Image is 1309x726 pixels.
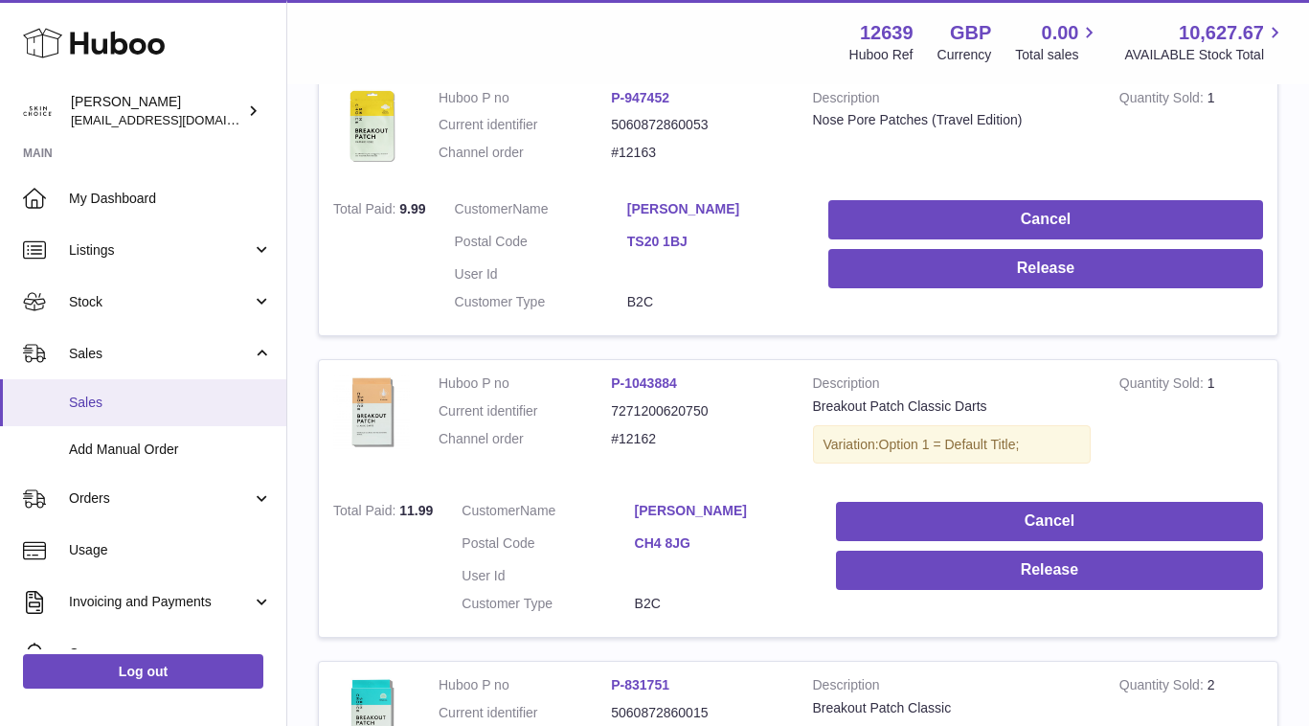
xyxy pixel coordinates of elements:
div: Nose Pore Patches (Travel Edition) [813,111,1091,129]
span: Orders [69,489,252,508]
a: P-947452 [611,90,669,105]
button: Release [836,551,1263,590]
dt: User Id [462,567,634,585]
span: Cases [69,645,272,663]
span: 11.99 [399,503,433,518]
span: Sales [69,394,272,412]
a: CH4 8JG [635,534,807,553]
strong: GBP [950,20,991,46]
dt: Huboo P no [439,374,611,393]
span: Add Manual Order [69,441,272,459]
div: Currency [937,46,992,64]
dd: B2C [627,293,800,311]
dd: #12163 [611,144,783,162]
dd: #12162 [611,430,783,448]
span: Usage [69,541,272,559]
dd: 5060872860015 [611,704,783,722]
strong: Quantity Sold [1119,375,1207,396]
dt: Customer Type [462,595,634,613]
dt: Channel order [439,144,611,162]
a: Log out [23,654,263,689]
td: 1 [1105,360,1277,488]
strong: Quantity Sold [1119,677,1207,697]
span: Sales [69,345,252,363]
a: TS20 1BJ [627,233,800,251]
dt: Postal Code [462,534,634,557]
dt: Name [462,502,634,525]
dt: Postal Code [455,233,627,256]
dt: Current identifier [439,116,611,134]
div: Variation: [813,425,1091,465]
img: admin@skinchoice.com [23,97,52,125]
dt: Name [455,200,627,223]
dt: User Id [455,265,627,284]
div: Breakout Patch Classic Darts [813,397,1091,416]
strong: Description [813,89,1091,112]
img: 126391746598914.jpg [333,374,410,451]
td: 1 [1105,75,1277,187]
strong: 12639 [860,20,914,46]
strong: Quantity Sold [1119,90,1207,110]
div: Breakout Patch Classic [813,699,1091,717]
span: My Dashboard [69,190,272,208]
strong: Description [813,676,1091,699]
a: [PERSON_NAME] [627,200,800,218]
strong: Description [813,374,1091,397]
div: Huboo Ref [849,46,914,64]
a: P-1043884 [611,375,677,391]
span: Option 1 = Default Title; [879,437,1020,452]
dt: Current identifier [439,704,611,722]
a: P-831751 [611,677,669,692]
a: [PERSON_NAME] [635,502,807,520]
span: Invoicing and Payments [69,593,252,611]
button: Cancel [836,502,1263,541]
span: Stock [69,293,252,311]
button: Cancel [828,200,1263,239]
span: Listings [69,241,252,260]
span: Customer [462,503,520,518]
span: 10,627.67 [1179,20,1264,46]
dd: B2C [635,595,807,613]
span: AVAILABLE Stock Total [1124,46,1286,64]
img: 1707491060.jpg [333,89,410,166]
dt: Channel order [439,430,611,448]
dt: Huboo P no [439,676,611,694]
strong: Total Paid [333,201,399,221]
span: 0.00 [1042,20,1079,46]
button: Release [828,249,1263,288]
span: [EMAIL_ADDRESS][DOMAIN_NAME] [71,112,282,127]
span: Total sales [1015,46,1100,64]
a: 10,627.67 AVAILABLE Stock Total [1124,20,1286,64]
a: 0.00 Total sales [1015,20,1100,64]
dd: 5060872860053 [611,116,783,134]
dt: Current identifier [439,402,611,420]
dt: Huboo P no [439,89,611,107]
dt: Customer Type [455,293,627,311]
strong: Total Paid [333,503,399,523]
dd: 7271200620750 [611,402,783,420]
span: Customer [455,201,513,216]
span: 9.99 [399,201,425,216]
div: [PERSON_NAME] [71,93,243,129]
